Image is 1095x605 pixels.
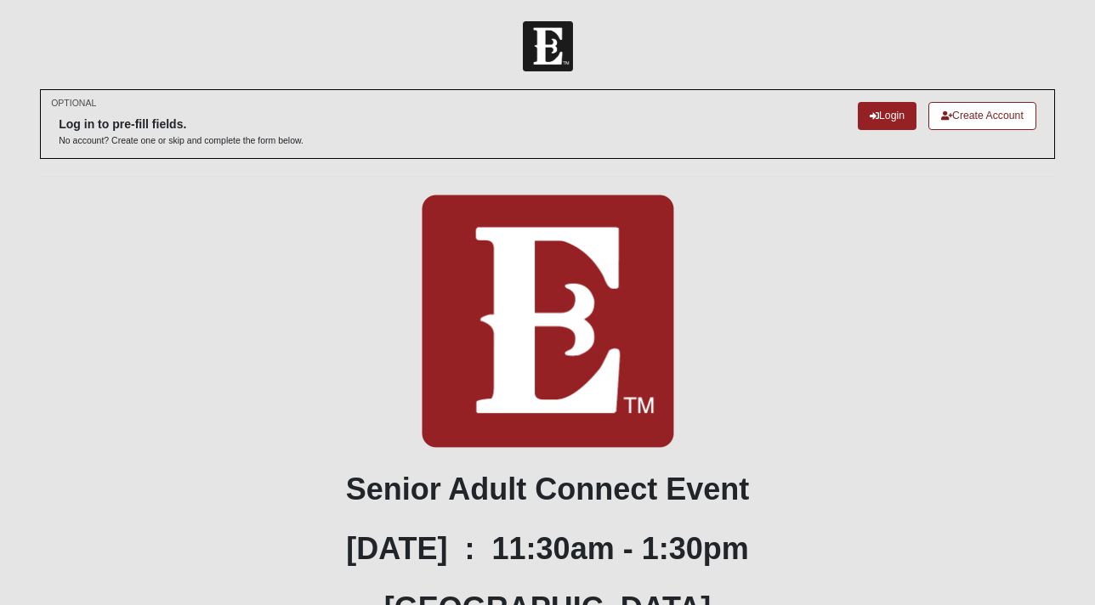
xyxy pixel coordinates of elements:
h6: Log in to pre-fill fields. [59,117,304,132]
h1: [DATE] : 11:30am - 1:30pm [40,530,1055,567]
h1: Senior Adult Connect Event [40,471,1055,507]
small: OPTIONAL [51,97,96,110]
a: Login [858,102,916,130]
p: No account? Create one or skip and complete the form below. [59,134,304,147]
img: E-icon-fireweed-White-TM.png [421,194,674,447]
a: Create Account [928,102,1036,130]
img: Church of Eleven22 Logo [523,21,573,71]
